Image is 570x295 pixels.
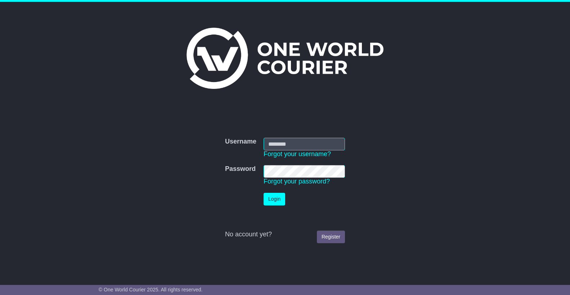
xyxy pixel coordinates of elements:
[264,193,285,205] button: Login
[264,178,330,185] a: Forgot your password?
[99,287,203,292] span: © One World Courier 2025. All rights reserved.
[264,150,331,158] a: Forgot your username?
[317,231,345,243] a: Register
[225,138,256,146] label: Username
[187,28,383,89] img: One World
[225,231,345,239] div: No account yet?
[225,165,256,173] label: Password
